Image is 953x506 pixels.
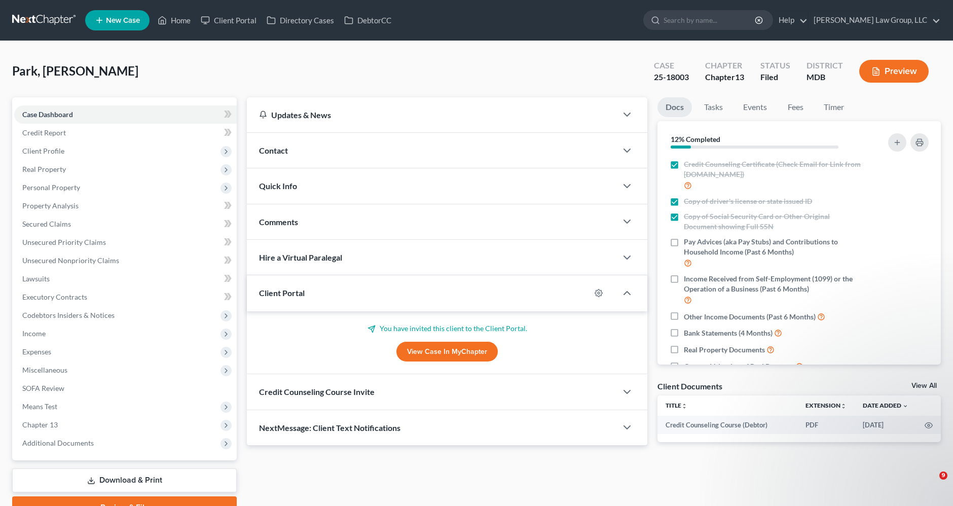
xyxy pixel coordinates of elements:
[684,328,773,338] span: Bank Statements (4 Months)
[12,468,237,492] a: Download & Print
[22,311,115,319] span: Codebtors Insiders & Notices
[684,196,812,206] span: Copy of driver's license or state issued ID
[259,146,288,155] span: Contact
[339,11,396,29] a: DebtorCC
[22,420,58,429] span: Chapter 13
[22,402,57,411] span: Means Test
[666,402,687,409] a: Titleunfold_more
[654,60,689,71] div: Case
[22,110,73,119] span: Case Dashboard
[657,381,722,391] div: Client Documents
[14,233,237,251] a: Unsecured Priority Claims
[153,11,196,29] a: Home
[684,274,861,294] span: Income Received from Self-Employment (1099) or the Operation of a Business (Past 6 Months)
[760,60,790,71] div: Status
[259,110,605,120] div: Updates & News
[22,147,64,155] span: Client Profile
[807,60,843,71] div: District
[859,60,929,83] button: Preview
[22,329,46,338] span: Income
[22,238,106,246] span: Unsecured Priority Claims
[684,362,794,372] span: Current Valuation of Real Property
[22,165,66,173] span: Real Property
[22,183,80,192] span: Personal Property
[696,97,731,117] a: Tasks
[735,97,775,117] a: Events
[22,274,50,283] span: Lawsuits
[106,17,140,24] span: New Case
[396,342,498,362] a: View Case in MyChapter
[259,323,635,334] p: You have invited this client to the Client Portal.
[774,11,808,29] a: Help
[259,181,297,191] span: Quick Info
[939,472,947,480] span: 9
[22,128,66,137] span: Credit Report
[14,270,237,288] a: Lawsuits
[259,387,375,396] span: Credit Counseling Course Invite
[22,347,51,356] span: Expenses
[22,366,67,374] span: Miscellaneous
[684,211,861,232] span: Copy of Social Security Card or Other Original Document showing Full SSN
[259,423,400,432] span: NextMessage: Client Text Notifications
[657,97,692,117] a: Docs
[14,251,237,270] a: Unsecured Nonpriority Claims
[259,288,305,298] span: Client Portal
[681,403,687,409] i: unfold_more
[14,215,237,233] a: Secured Claims
[262,11,339,29] a: Directory Cases
[22,384,64,392] span: SOFA Review
[684,345,765,355] span: Real Property Documents
[657,416,797,434] td: Credit Counseling Course (Debtor)
[22,256,119,265] span: Unsecured Nonpriority Claims
[14,288,237,306] a: Executory Contracts
[684,312,816,322] span: Other Income Documents (Past 6 Months)
[735,72,744,82] span: 13
[684,237,861,257] span: Pay Advices (aka Pay Stubs) and Contributions to Household Income (Past 6 Months)
[760,71,790,83] div: Filed
[14,379,237,397] a: SOFA Review
[12,63,138,78] span: Park, [PERSON_NAME]
[684,159,861,179] span: Credit Counseling Certificate (Check Email for Link from [DOMAIN_NAME])
[14,197,237,215] a: Property Analysis
[259,252,342,262] span: Hire a Virtual Paralegal
[22,220,71,228] span: Secured Claims
[14,124,237,142] a: Credit Report
[807,71,843,83] div: MDB
[259,217,298,227] span: Comments
[919,472,943,496] iframe: Intercom live chat
[671,135,720,143] strong: 12% Completed
[816,97,852,117] a: Timer
[22,201,79,210] span: Property Analysis
[705,71,744,83] div: Chapter
[14,105,237,124] a: Case Dashboard
[705,60,744,71] div: Chapter
[22,439,94,447] span: Additional Documents
[664,11,756,29] input: Search by name...
[654,71,689,83] div: 25-18003
[809,11,940,29] a: [PERSON_NAME] Law Group, LLC
[779,97,812,117] a: Fees
[22,293,87,301] span: Executory Contracts
[196,11,262,29] a: Client Portal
